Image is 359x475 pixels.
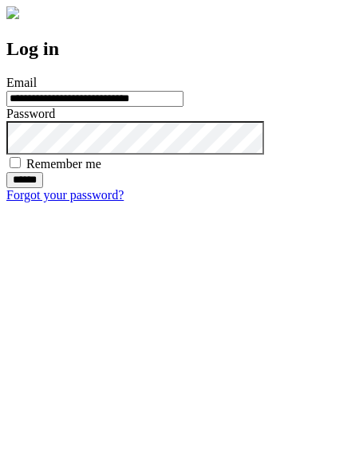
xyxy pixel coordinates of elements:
[6,76,37,89] label: Email
[6,107,55,120] label: Password
[6,38,353,60] h2: Log in
[6,6,19,19] img: logo-4e3dc11c47720685a147b03b5a06dd966a58ff35d612b21f08c02c0306f2b779.png
[26,157,101,171] label: Remember me
[6,188,124,202] a: Forgot your password?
